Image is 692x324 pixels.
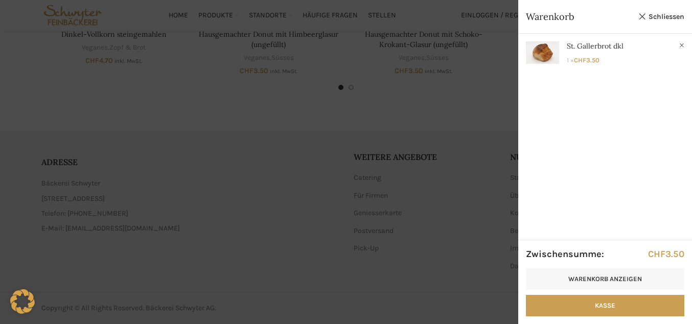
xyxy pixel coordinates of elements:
a: Warenkorb anzeigen [526,268,684,290]
bdi: 3.50 [648,248,684,260]
a: Kasse [526,295,684,316]
span: Warenkorb [526,10,633,23]
a: Anzeigen [518,34,692,71]
span: CHF [648,248,665,260]
a: Schliessen [638,10,684,23]
a: St. Gallerbrot dkl aus dem Warenkorb entfernen [677,40,687,51]
strong: Zwischensumme: [526,248,604,261]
